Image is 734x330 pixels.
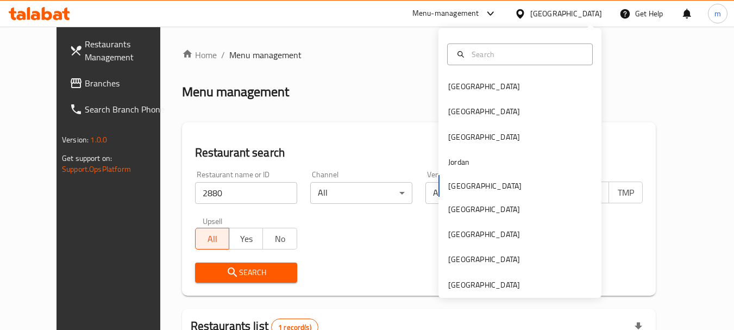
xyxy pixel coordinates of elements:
[182,83,289,101] h2: Menu management
[608,182,643,203] button: TMP
[61,31,179,70] a: Restaurants Management
[62,133,89,147] span: Version:
[448,156,469,168] div: Jordan
[195,182,297,204] input: Search for restaurant name or ID..
[530,8,602,20] div: [GEOGRAPHIC_DATA]
[195,145,643,161] h2: Restaurant search
[448,80,520,92] div: [GEOGRAPHIC_DATA]
[61,96,179,122] a: Search Branch Phone
[221,48,225,61] li: /
[85,38,171,64] span: Restaurants Management
[448,279,520,291] div: [GEOGRAPHIC_DATA]
[425,182,528,204] div: All
[448,203,520,215] div: [GEOGRAPHIC_DATA]
[448,131,520,143] div: [GEOGRAPHIC_DATA]
[85,77,171,90] span: Branches
[448,105,520,117] div: [GEOGRAPHIC_DATA]
[267,231,292,247] span: No
[90,133,107,147] span: 1.0.0
[613,185,638,201] span: TMP
[195,263,297,283] button: Search
[234,231,259,247] span: Yes
[85,103,171,116] span: Search Branch Phone
[195,228,229,250] button: All
[229,48,302,61] span: Menu management
[182,48,656,61] nav: breadcrumb
[204,266,288,279] span: Search
[467,48,586,60] input: Search
[182,48,217,61] a: Home
[448,228,520,240] div: [GEOGRAPHIC_DATA]
[62,151,112,165] span: Get support on:
[714,8,721,20] span: m
[61,70,179,96] a: Branches
[262,228,297,250] button: No
[310,182,412,204] div: All
[412,7,479,20] div: Menu-management
[62,162,131,176] a: Support.OpsPlatform
[448,253,520,265] div: [GEOGRAPHIC_DATA]
[200,231,225,247] span: All
[229,228,263,250] button: Yes
[203,217,223,225] label: Upsell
